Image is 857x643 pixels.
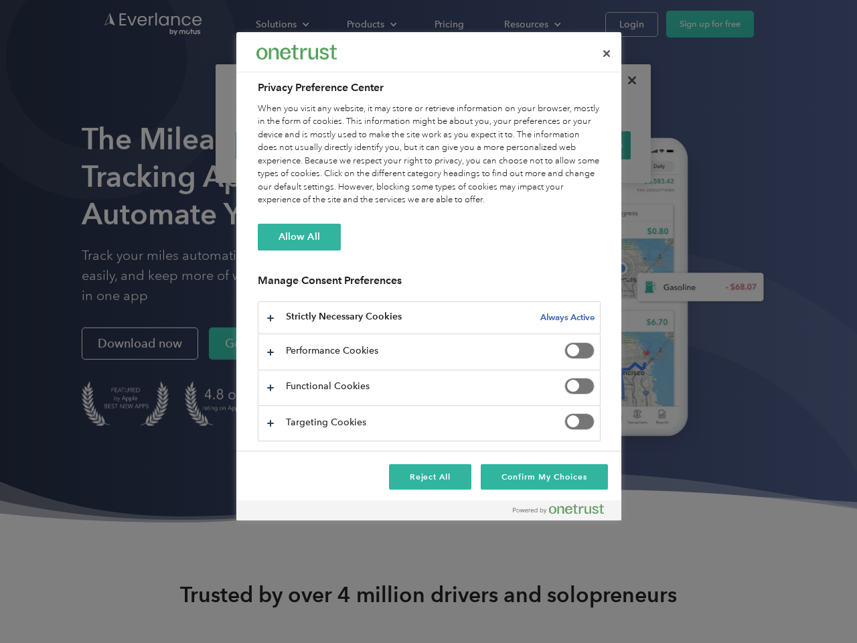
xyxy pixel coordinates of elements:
[236,32,621,520] div: Privacy Preference Center
[592,39,621,68] button: Close
[258,274,601,295] h3: Manage Consent Preferences
[513,504,604,514] img: Powered by OneTrust Opens in a new Tab
[513,504,615,520] a: Powered by OneTrust Opens in a new Tab
[481,464,607,490] button: Confirm My Choices
[236,32,621,520] div: Preference center
[256,39,337,66] div: Everlance
[258,80,601,96] h2: Privacy Preference Center
[256,45,337,59] img: Everlance
[258,224,341,251] button: Allow All
[258,102,601,207] div: When you visit any website, it may store or retrieve information on your browser, mostly in the f...
[389,464,472,490] button: Reject All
